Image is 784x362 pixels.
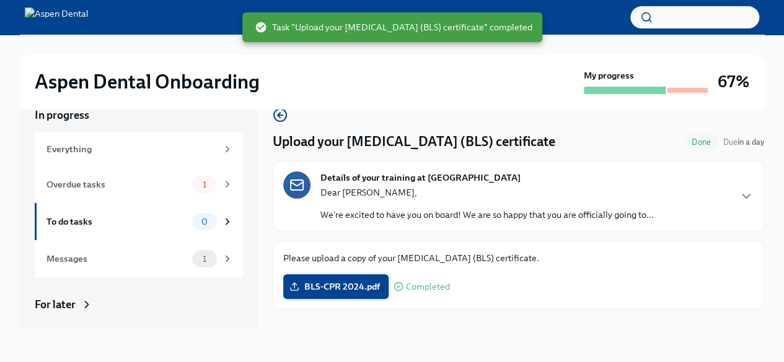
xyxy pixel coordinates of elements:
span: Due [723,137,764,147]
a: Everything [35,132,243,166]
p: We're excited to have you on board! We are so happy that you are officially going to... [320,209,654,221]
span: 1 [195,180,214,189]
a: For later [35,297,243,312]
h3: 67% [718,71,749,93]
span: 0 [194,217,215,226]
a: To do tasks0 [35,203,243,240]
span: Completed [406,282,450,291]
strong: in a day [738,137,764,147]
label: BLS-CPR 2024.pdf [283,274,389,299]
div: To do tasks [46,215,187,228]
div: Everything [46,142,217,156]
span: Task "Upload your [MEDICAL_DATA] (BLS) certificate" completed [255,21,532,33]
h2: Aspen Dental Onboarding [35,69,260,94]
h4: Upload your [MEDICAL_DATA] (BLS) certificate [273,132,555,151]
img: Aspen Dental [25,7,89,27]
p: Please upload a copy of your [MEDICAL_DATA] (BLS) certificate. [283,252,754,264]
a: In progress [35,108,243,123]
a: Overdue tasks1 [35,166,243,203]
span: September 1st, 2025 07:00 [723,136,764,148]
strong: Details of your training at [GEOGRAPHIC_DATA] [320,171,521,184]
a: Messages1 [35,240,243,277]
span: BLS-CPR 2024.pdf [292,280,380,293]
strong: My progress [584,69,634,82]
span: 1 [195,254,214,264]
span: Done [684,137,718,147]
p: Dear [PERSON_NAME], [320,186,654,199]
div: For later [35,297,76,312]
div: Overdue tasks [46,178,187,191]
div: Messages [46,252,187,265]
